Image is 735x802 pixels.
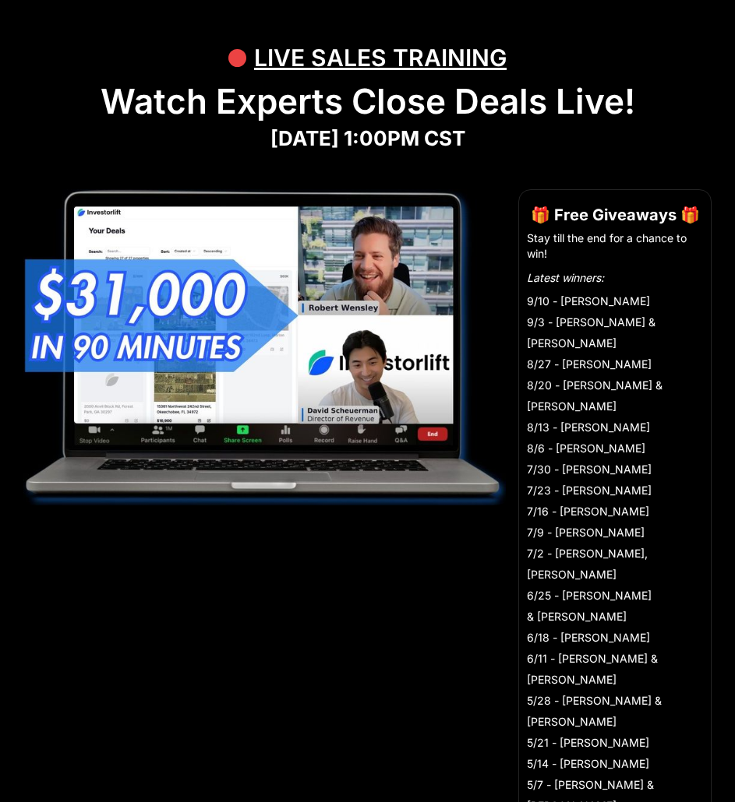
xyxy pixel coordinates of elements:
[254,34,507,81] div: LIVE SALES TRAINING
[16,81,719,122] h1: Watch Experts Close Deals Live!
[527,271,604,284] em: Latest winners:
[270,126,465,150] strong: [DATE] 1:00PM CST
[531,206,700,224] strong: 🎁 Free Giveaways 🎁
[527,230,703,262] li: Stay till the end for a chance to win!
